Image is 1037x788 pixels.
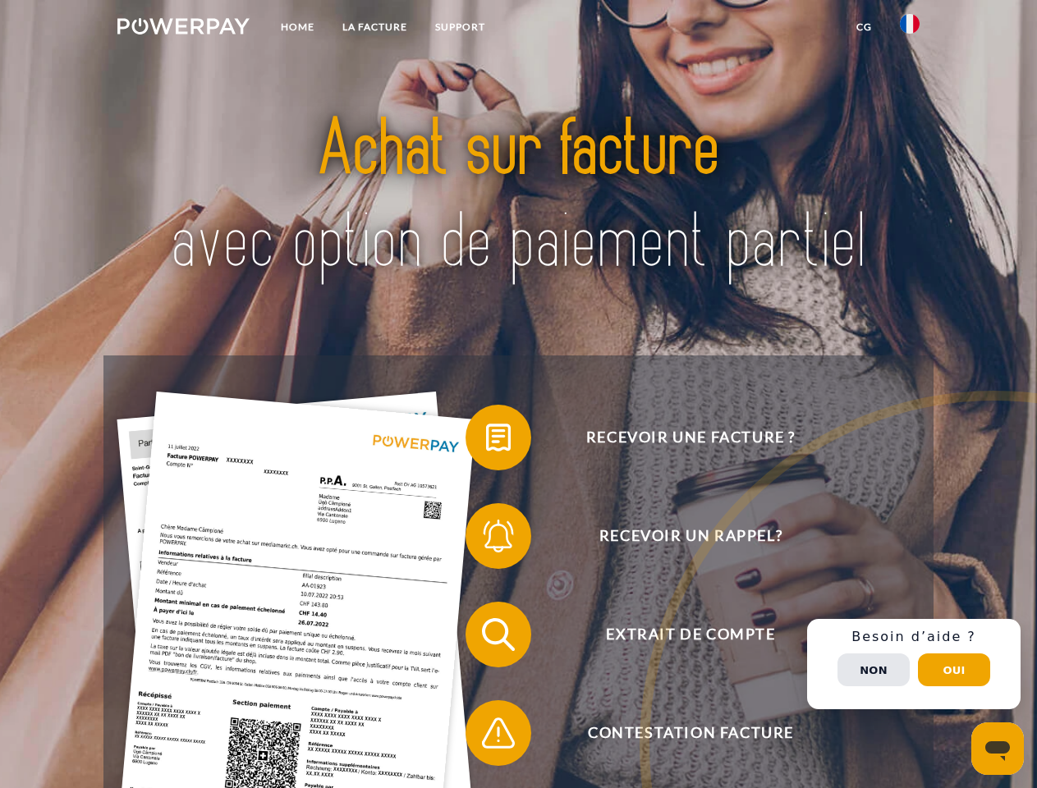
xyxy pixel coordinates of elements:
button: Oui [918,653,990,686]
span: Recevoir un rappel? [489,503,892,569]
img: qb_search.svg [478,614,519,655]
a: CG [842,12,886,42]
img: qb_warning.svg [478,712,519,754]
a: LA FACTURE [328,12,421,42]
button: Extrait de compte [466,602,892,667]
iframe: Bouton de lancement de la fenêtre de messagerie [971,722,1024,775]
span: Recevoir une facture ? [489,405,892,470]
h3: Besoin d’aide ? [817,629,1011,645]
button: Non [837,653,910,686]
button: Recevoir un rappel? [466,503,892,569]
div: Schnellhilfe [807,619,1021,709]
img: qb_bell.svg [478,515,519,557]
a: Support [421,12,499,42]
span: Contestation Facture [489,700,892,766]
img: title-powerpay_fr.svg [157,79,880,314]
a: Home [267,12,328,42]
img: logo-powerpay-white.svg [117,18,250,34]
img: fr [900,14,920,34]
button: Contestation Facture [466,700,892,766]
img: qb_bill.svg [478,417,519,458]
span: Extrait de compte [489,602,892,667]
button: Recevoir une facture ? [466,405,892,470]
